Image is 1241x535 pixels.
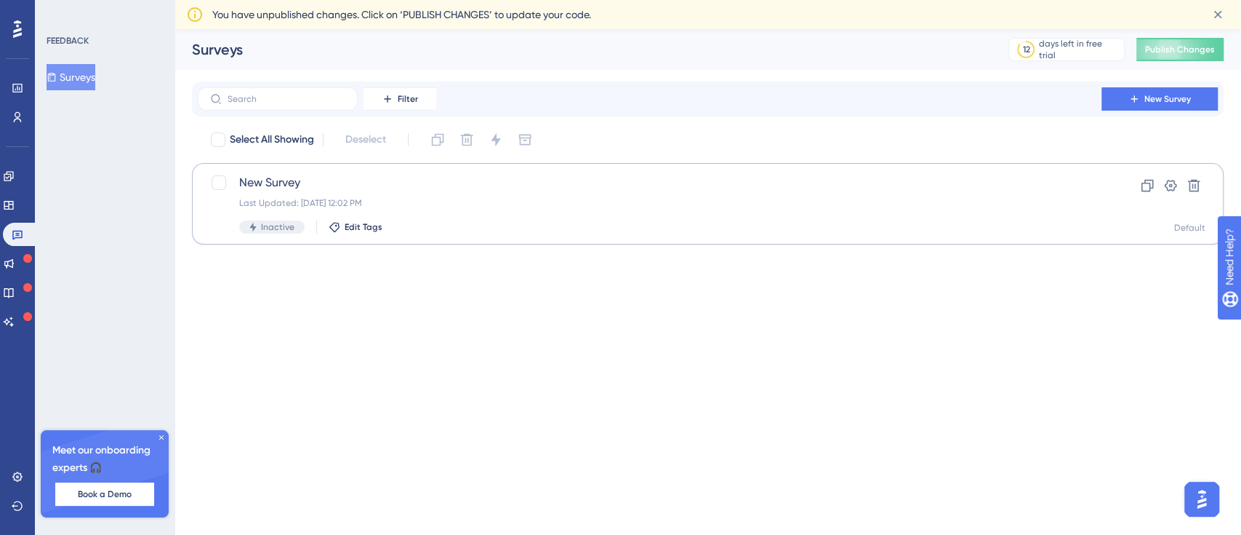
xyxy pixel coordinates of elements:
[1039,38,1120,61] div: days left in free trial
[345,131,386,148] span: Deselect
[329,221,382,233] button: Edit Tags
[1180,477,1224,521] iframe: UserGuiding AI Assistant Launcher
[398,93,418,105] span: Filter
[332,127,399,153] button: Deselect
[78,488,132,500] span: Book a Demo
[228,94,345,104] input: Search
[1174,222,1205,234] div: Default
[1136,38,1224,61] button: Publish Changes
[239,197,1060,209] div: Last Updated: [DATE] 12:02 PM
[212,6,591,23] span: You have unpublished changes. Click on ‘PUBLISH CHANGES’ to update your code.
[1022,44,1029,55] div: 12
[230,131,314,148] span: Select All Showing
[34,4,91,21] span: Need Help?
[364,87,436,111] button: Filter
[239,174,1060,191] span: New Survey
[192,39,972,60] div: Surveys
[345,221,382,233] span: Edit Tags
[1101,87,1218,111] button: New Survey
[1144,93,1191,105] span: New Survey
[52,442,157,477] span: Meet our onboarding experts 🎧
[47,35,89,47] div: FEEDBACK
[1145,44,1215,55] span: Publish Changes
[261,221,294,233] span: Inactive
[55,483,154,506] button: Book a Demo
[47,64,95,90] button: Surveys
